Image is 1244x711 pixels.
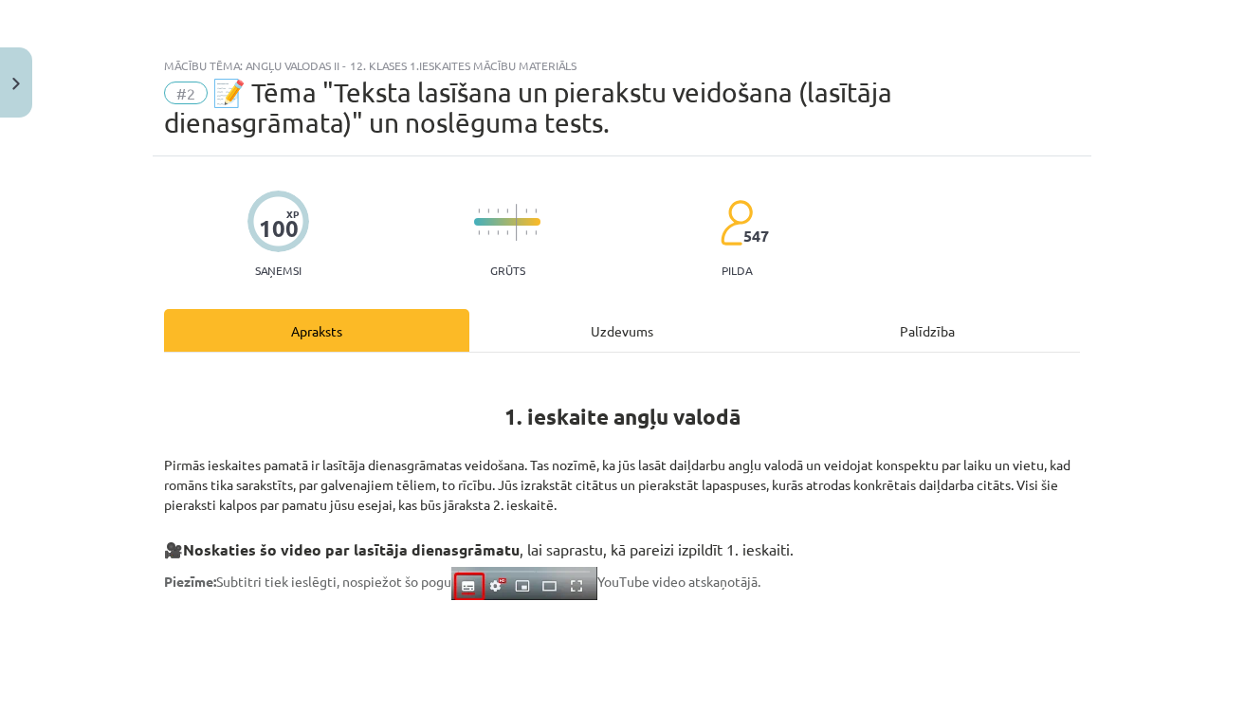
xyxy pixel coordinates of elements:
[525,209,527,213] img: icon-short-line-57e1e144782c952c97e751825c79c345078a6d821885a25fce030b3d8c18986b.svg
[164,309,469,352] div: Apraksts
[164,573,216,590] strong: Piezīme:
[497,230,499,235] img: icon-short-line-57e1e144782c952c97e751825c79c345078a6d821885a25fce030b3d8c18986b.svg
[286,209,299,219] span: XP
[775,309,1080,352] div: Palīdzība
[525,230,527,235] img: icon-short-line-57e1e144782c952c97e751825c79c345078a6d821885a25fce030b3d8c18986b.svg
[478,230,480,235] img: icon-short-line-57e1e144782c952c97e751825c79c345078a6d821885a25fce030b3d8c18986b.svg
[164,77,892,138] span: 📝 Tēma "Teksta lasīšana un pierakstu veidošana (lasītāja dienasgrāmata)" un noslēguma tests.
[164,526,1080,561] h3: 🎥 , lai saprastu, kā pareizi izpildīt 1. ieskaiti.
[183,539,520,559] strong: Noskaties šo video par lasītāja dienasgrāmatu
[478,209,480,213] img: icon-short-line-57e1e144782c952c97e751825c79c345078a6d821885a25fce030b3d8c18986b.svg
[259,215,299,242] div: 100
[487,209,489,213] img: icon-short-line-57e1e144782c952c97e751825c79c345078a6d821885a25fce030b3d8c18986b.svg
[490,264,525,277] p: Grūts
[164,573,760,590] span: Subtitri tiek ieslēgti, nospiežot šo pogu YouTube video atskaņotājā.
[506,209,508,213] img: icon-short-line-57e1e144782c952c97e751825c79c345078a6d821885a25fce030b3d8c18986b.svg
[516,204,518,241] img: icon-long-line-d9ea69661e0d244f92f715978eff75569469978d946b2353a9bb055b3ed8787d.svg
[535,230,537,235] img: icon-short-line-57e1e144782c952c97e751825c79c345078a6d821885a25fce030b3d8c18986b.svg
[743,228,769,245] span: 547
[504,403,741,430] strong: 1. ieskaite angļu valodā
[487,230,489,235] img: icon-short-line-57e1e144782c952c97e751825c79c345078a6d821885a25fce030b3d8c18986b.svg
[247,264,309,277] p: Saņemsi
[164,435,1080,515] p: Pirmās ieskaites pamatā ir lasītāja dienasgrāmatas veidošana. Tas nozīmē, ka jūs lasāt daiļdarbu ...
[506,230,508,235] img: icon-short-line-57e1e144782c952c97e751825c79c345078a6d821885a25fce030b3d8c18986b.svg
[164,59,1080,72] div: Mācību tēma: Angļu valodas ii - 12. klases 1.ieskaites mācību materiāls
[164,82,208,104] span: #2
[12,78,20,90] img: icon-close-lesson-0947bae3869378f0d4975bcd49f059093ad1ed9edebbc8119c70593378902aed.svg
[722,264,752,277] p: pilda
[469,309,775,352] div: Uzdevums
[535,209,537,213] img: icon-short-line-57e1e144782c952c97e751825c79c345078a6d821885a25fce030b3d8c18986b.svg
[497,209,499,213] img: icon-short-line-57e1e144782c952c97e751825c79c345078a6d821885a25fce030b3d8c18986b.svg
[720,199,753,246] img: students-c634bb4e5e11cddfef0936a35e636f08e4e9abd3cc4e673bd6f9a4125e45ecb1.svg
